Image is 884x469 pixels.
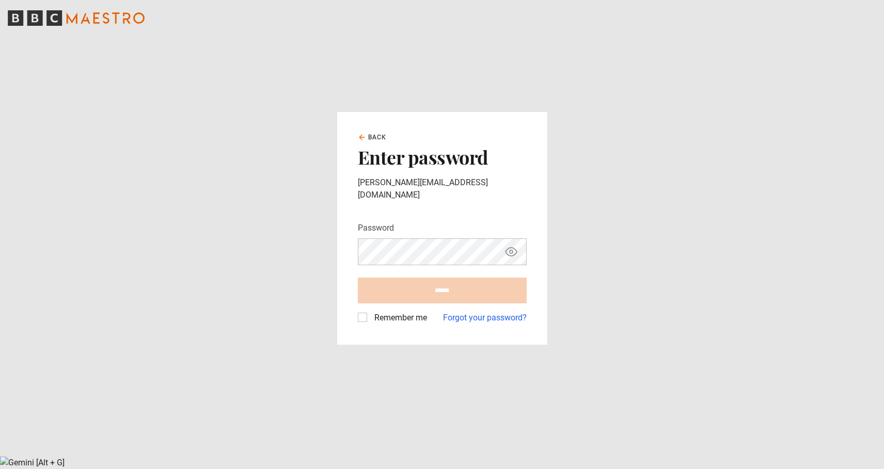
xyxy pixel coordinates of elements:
[370,312,427,324] label: Remember me
[358,222,394,234] label: Password
[502,243,520,261] button: Show password
[358,176,527,201] p: [PERSON_NAME][EMAIL_ADDRESS][DOMAIN_NAME]
[358,133,387,142] a: Back
[358,146,527,168] h2: Enter password
[8,10,145,26] svg: BBC Maestro
[368,133,387,142] span: Back
[443,312,527,324] a: Forgot your password?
